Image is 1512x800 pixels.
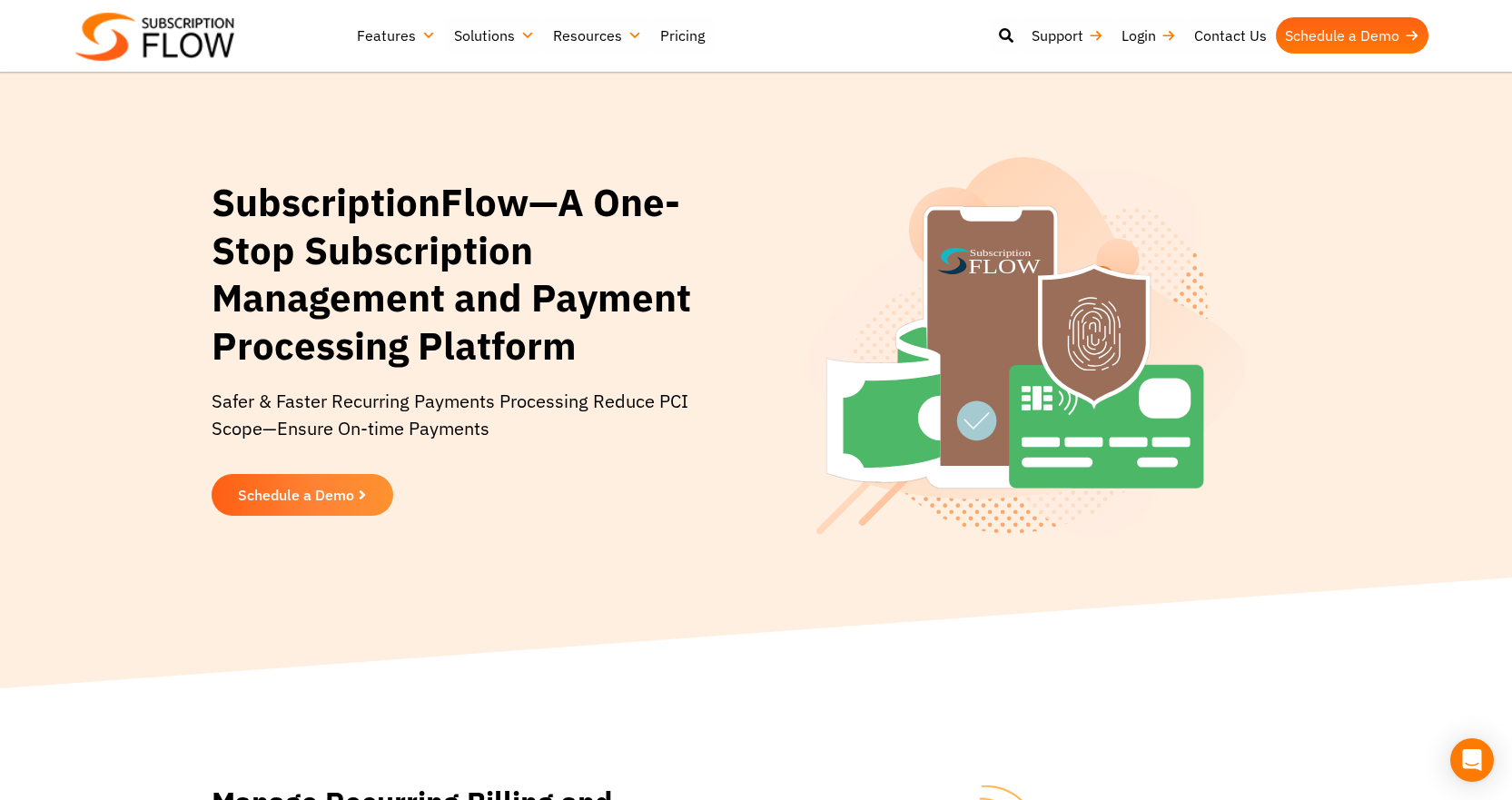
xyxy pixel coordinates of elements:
div: Open Intercom Messenger [1450,738,1494,782]
span: Schedule a Demo [238,488,354,502]
a: Pricing [651,17,714,54]
a: Login [1112,17,1185,54]
p: Safer & Faster Recurring Payments Processing Reduce PCI Scope—Ensure On-time Payments [212,388,707,460]
a: Contact Us [1185,17,1276,54]
h1: —A One-Stop Subscription Management and Payment Processing Platform [212,179,707,370]
a: Features [348,17,445,54]
img: Subscriptionflow [75,13,234,61]
a: Support [1023,17,1112,54]
a: Resources [544,17,651,54]
a: Schedule a Demo [1276,17,1428,54]
a: Schedule a Demo [212,474,393,516]
span: SubscriptionFlow [212,177,529,227]
img: banner-image [806,157,1246,537]
a: Solutions [445,17,544,54]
